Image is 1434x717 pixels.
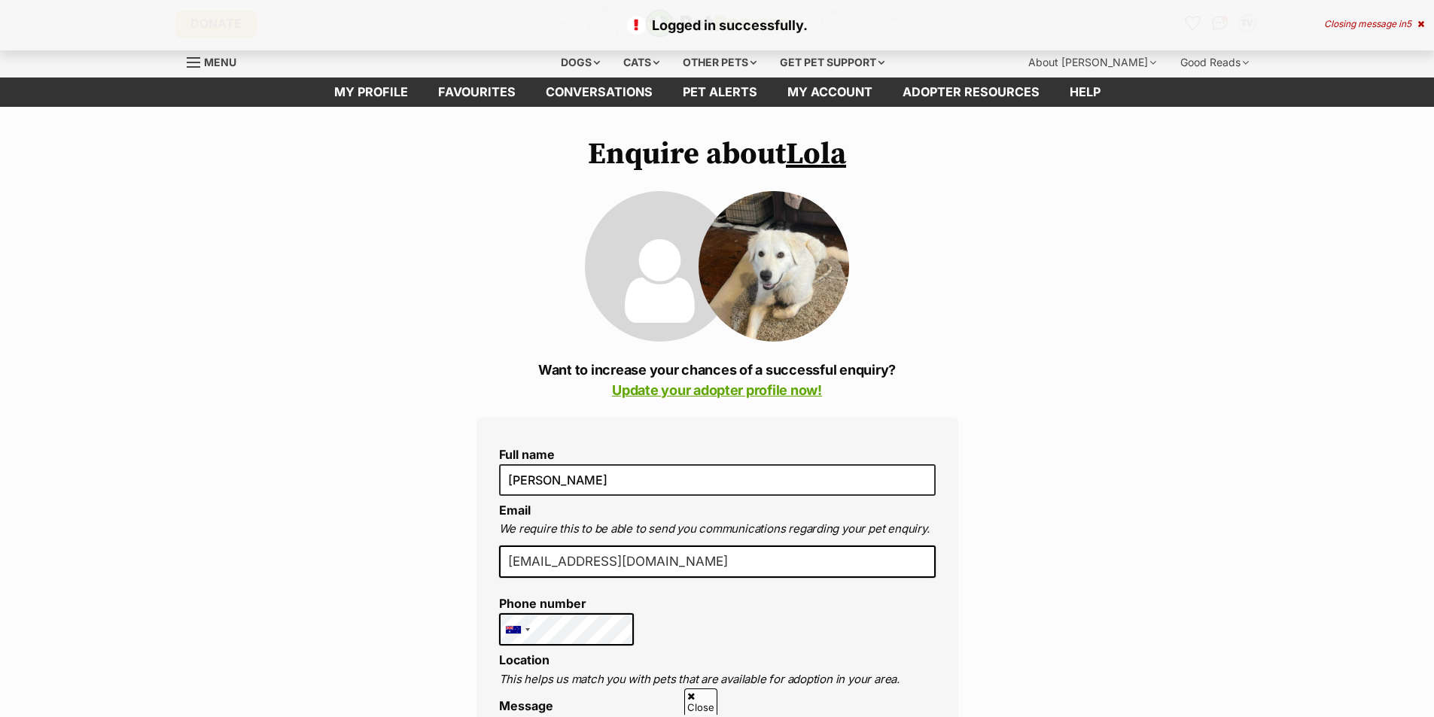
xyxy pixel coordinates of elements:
[499,464,936,496] input: E.g. Jimmy Chew
[187,47,247,74] a: Menu
[769,47,895,77] div: Get pet support
[499,698,553,713] label: Message
[499,521,936,538] p: We require this to be able to send you communications regarding your pet enquiry.
[612,382,822,398] a: Update your adopter profile now!
[423,77,531,107] a: Favourites
[476,360,958,400] p: Want to increase your chances of a successful enquiry?
[1170,47,1259,77] div: Good Reads
[500,614,534,646] div: Australia: +61
[772,77,887,107] a: My account
[887,77,1055,107] a: Adopter resources
[672,47,767,77] div: Other pets
[684,688,717,715] span: Close
[499,652,550,667] label: Location
[531,77,668,107] a: conversations
[499,448,936,461] label: Full name
[613,47,670,77] div: Cats
[499,503,531,518] label: Email
[499,597,635,610] label: Phone number
[476,137,958,172] h1: Enquire about
[319,77,423,107] a: My profile
[204,56,236,68] span: Menu
[1055,77,1116,107] a: Help
[786,135,846,173] a: Lola
[668,77,772,107] a: Pet alerts
[550,47,610,77] div: Dogs
[499,671,936,688] p: This helps us match you with pets that are available for adoption in your area.
[1018,47,1167,77] div: About [PERSON_NAME]
[699,191,849,342] img: Lola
